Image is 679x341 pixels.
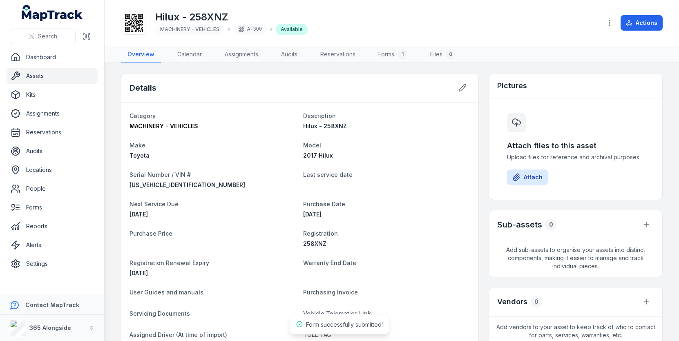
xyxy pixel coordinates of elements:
[507,140,644,152] h3: Attach files to this asset
[233,24,267,35] div: A-300
[130,289,203,296] span: User Guides and manuals
[7,68,98,84] a: Assets
[7,124,98,140] a: Reservations
[22,5,83,21] a: MapTrack
[7,218,98,234] a: Reports
[489,239,662,277] span: Add sub-assets to organise your assets into distinct components, making it easier to manage and t...
[497,219,542,230] h2: Sub-assets
[155,11,308,24] h1: Hilux - 258XNZ
[446,49,456,59] div: 0
[130,201,179,207] span: Next Service Due
[276,24,308,35] div: Available
[130,211,148,218] span: [DATE]
[29,324,71,331] strong: 365 Alongside
[507,169,548,185] button: Attach
[121,46,161,63] a: Overview
[130,230,172,237] span: Purchase Price
[7,105,98,122] a: Assignments
[130,123,198,129] span: MACHINERY - VEHICLES
[314,46,362,63] a: Reservations
[7,181,98,197] a: People
[130,112,156,119] span: Category
[303,142,321,149] span: Model
[130,259,209,266] span: Registration Renewal Expiry
[130,152,150,159] span: Toyota
[398,49,407,59] div: 1
[7,237,98,253] a: Alerts
[275,46,304,63] a: Audits
[303,201,345,207] span: Purchase Date
[130,270,148,276] time: 04/02/2026, 11:00:00 am
[218,46,265,63] a: Assignments
[7,199,98,216] a: Forms
[303,171,353,178] span: Last service date
[130,82,156,94] h2: Details
[303,123,347,129] span: Hilux - 258XNZ
[7,162,98,178] a: Locations
[10,29,76,44] button: Search
[25,301,79,308] strong: Contact MapTrack
[130,310,190,317] span: Servicing Documents
[7,256,98,272] a: Settings
[7,143,98,159] a: Audits
[303,112,336,119] span: Description
[160,26,219,32] span: MACHINERY - VEHICLES
[303,259,356,266] span: Warranty End Date
[130,142,145,149] span: Make
[130,211,148,218] time: 22/11/2025, 11:00:00 am
[7,49,98,65] a: Dashboard
[38,32,57,40] span: Search
[621,15,663,31] button: Actions
[303,211,322,218] time: 06/01/2017, 11:00:00 am
[424,46,462,63] a: Files0
[130,331,227,338] span: Assigned Driver (At time of import)
[372,46,414,63] a: Forms1
[7,87,98,103] a: Kits
[545,219,557,230] div: 0
[497,80,527,91] h3: Pictures
[303,240,326,247] span: 258XNZ
[507,153,644,161] span: Upload files for reference and archival purposes.
[130,270,148,276] span: [DATE]
[171,46,208,63] a: Calendar
[303,152,333,159] span: 2017 Hilux
[303,211,322,218] span: [DATE]
[303,310,371,317] span: Vehicle Telematics Link
[130,171,191,178] span: Serial Number / VIN #
[130,181,245,188] span: [US_VEHICLE_IDENTIFICATION_NUMBER]
[303,230,338,237] span: Registration
[303,289,358,296] span: Purchasing Invoice
[531,296,542,308] div: 0
[497,296,527,308] h3: Vendors
[303,331,331,338] span: TOLL TAG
